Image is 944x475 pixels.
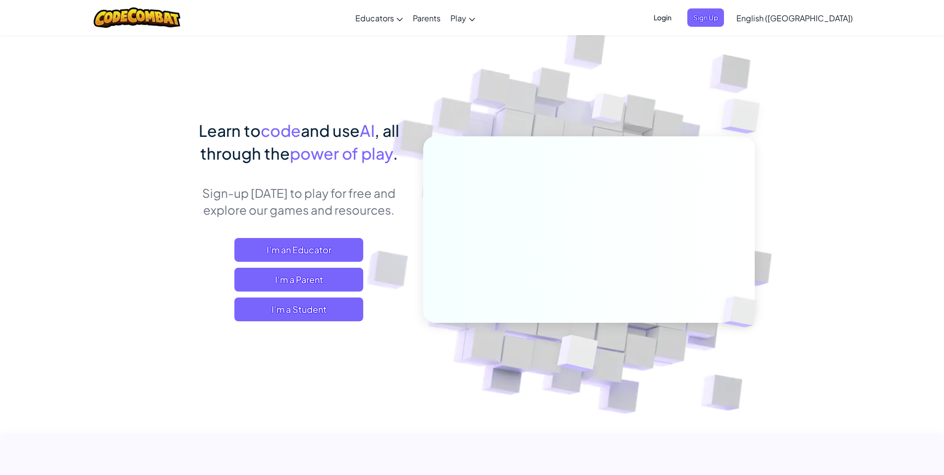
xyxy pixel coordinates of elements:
[706,276,780,348] img: Overlap cubes
[393,143,398,163] span: .
[234,297,363,321] button: I'm a Student
[290,143,393,163] span: power of play
[355,13,394,23] span: Educators
[94,7,180,28] img: CodeCombat logo
[350,4,408,31] a: Educators
[408,4,445,31] a: Parents
[360,120,375,140] span: AI
[199,120,261,140] span: Learn to
[702,74,787,158] img: Overlap cubes
[234,268,363,292] a: I'm a Parent
[450,13,466,23] span: Play
[687,8,724,27] button: Sign Up
[261,120,301,140] span: code
[234,238,363,262] a: I'm an Educator
[648,8,677,27] button: Login
[736,13,853,23] span: English ([GEOGRAPHIC_DATA])
[573,74,644,148] img: Overlap cubes
[533,314,621,396] img: Overlap cubes
[445,4,480,31] a: Play
[731,4,858,31] a: English ([GEOGRAPHIC_DATA])
[301,120,360,140] span: and use
[190,184,408,218] p: Sign-up [DATE] to play for free and explore our games and resources.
